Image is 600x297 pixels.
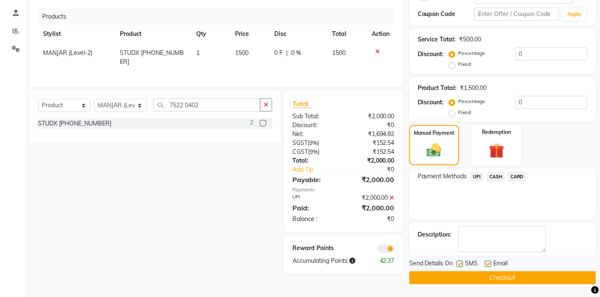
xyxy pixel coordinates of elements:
span: UPI [470,172,484,182]
div: ( ) [286,147,343,156]
div: Description: [418,230,451,239]
div: ₹2,000.00 [343,203,401,213]
th: Product [115,25,191,44]
div: ₹0 [343,215,401,223]
div: Coupon Code [418,10,474,19]
div: ₹152.54 [343,139,401,147]
label: Redemption [482,128,511,136]
span: STUDX [PHONE_NUMBER] [120,49,184,65]
th: Disc [269,25,327,44]
div: STUDX [PHONE_NUMBER] [38,119,111,128]
span: 9% [310,148,318,155]
div: Sub Total: [286,112,343,121]
span: CGST [292,148,308,155]
div: ₹500.00 [459,35,481,44]
div: Discount: [286,121,343,130]
div: ₹1,500.00 [460,84,487,93]
input: Search or Scan [153,98,260,112]
div: ₹2,000.00 [343,174,401,185]
div: Balance : [286,215,343,223]
div: ₹0 [343,121,401,130]
span: CARD [508,172,526,182]
th: Action [367,25,395,44]
span: 1500 [332,49,346,57]
label: Percentage [459,98,486,105]
label: Fixed [459,109,471,116]
div: ₹152.54 [343,147,401,156]
input: Enter Offer / Coupon Code [474,8,559,21]
img: _cash.svg [422,142,446,158]
div: Paid: [286,203,343,213]
div: ₹2,000.00 [343,156,401,165]
div: Discount: [418,98,444,107]
span: 9% [309,139,317,146]
div: Discount: [418,50,444,59]
span: | [286,49,288,57]
div: Accumulating Points [286,256,372,265]
span: Payment Methods [418,172,467,181]
label: Manual Payment [414,129,454,137]
span: 0 % [291,49,301,57]
span: 2 [250,118,253,127]
div: ₹0 [353,165,400,174]
div: ₹2,000.00 [343,193,401,202]
span: MANJAR (Level-2) [43,49,92,57]
span: 0 F [274,49,283,57]
th: Total [327,25,367,44]
div: Reward Points [286,244,343,253]
th: Qty [191,25,230,44]
div: ( ) [286,139,343,147]
div: Products [39,9,401,25]
span: 1 [196,49,200,57]
div: Product Total: [418,84,457,93]
div: UPI [286,193,343,202]
div: ₹2,000.00 [343,112,401,121]
span: CASH [486,172,505,182]
button: Checkout [409,271,596,284]
label: Percentage [459,49,486,57]
span: Send Details On [409,259,453,270]
div: Total: [286,156,343,165]
div: Payable: [286,174,343,185]
div: Net: [286,130,343,139]
div: Service Total: [418,35,456,44]
a: Add Tip [286,165,353,174]
div: 42.37 [372,256,401,265]
span: Total [292,99,312,108]
span: Email [494,259,508,270]
span: SMS [465,259,478,270]
label: Fixed [459,60,471,68]
div: Payments [292,186,395,193]
th: Price [230,25,269,44]
span: SGST [292,139,308,147]
div: ₹1,694.92 [343,130,401,139]
th: Stylist [38,25,115,44]
img: _gift.svg [484,141,509,160]
button: Apply [562,8,586,21]
span: 1500 [235,49,249,57]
